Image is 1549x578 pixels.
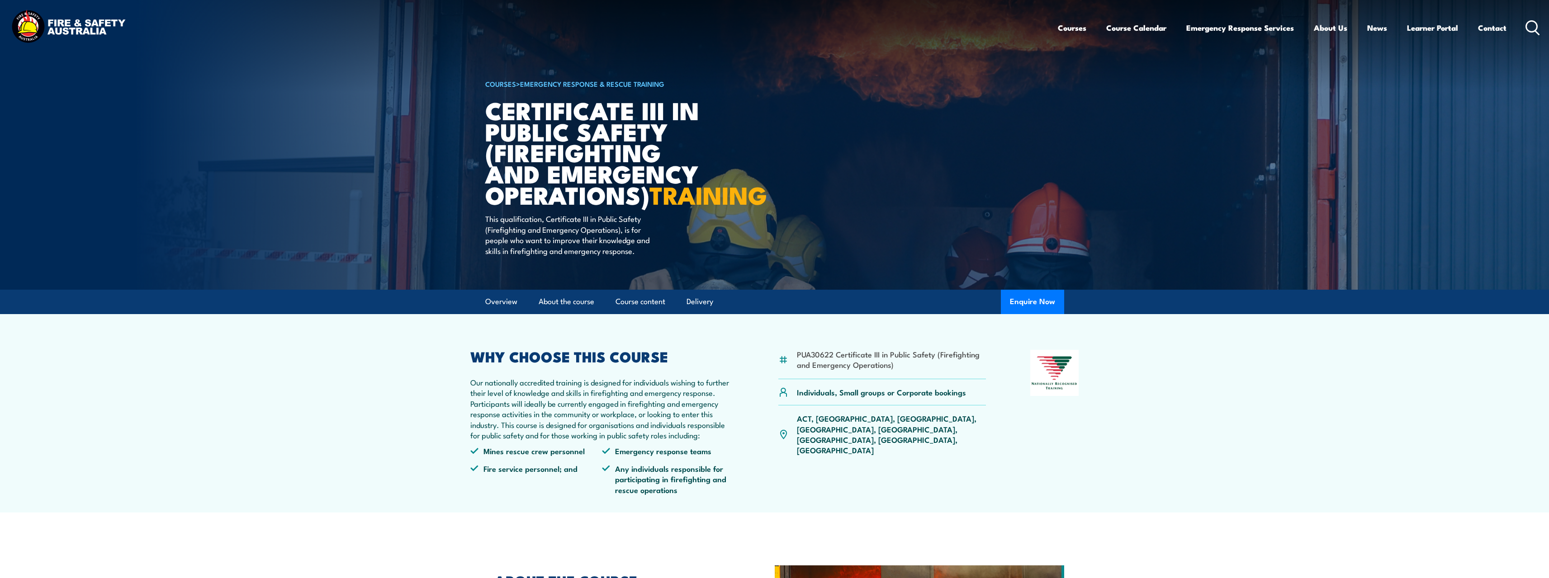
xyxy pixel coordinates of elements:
[797,349,986,370] li: PUA30622 Certificate III in Public Safety (Firefighting and Emergency Operations)
[602,463,734,495] li: Any individuals responsible for participating in firefighting and rescue operations
[470,463,602,495] li: Fire service personnel; and
[485,290,517,314] a: Overview
[687,290,713,314] a: Delivery
[797,387,966,397] p: Individuals, Small groups or Corporate bookings
[797,413,986,456] p: ACT, [GEOGRAPHIC_DATA], [GEOGRAPHIC_DATA], [GEOGRAPHIC_DATA], [GEOGRAPHIC_DATA], [GEOGRAPHIC_DATA...
[1186,16,1294,40] a: Emergency Response Services
[1106,16,1166,40] a: Course Calendar
[470,350,734,362] h2: WHY CHOOSE THIS COURSE
[1407,16,1458,40] a: Learner Portal
[485,78,709,89] h6: >
[470,446,602,456] li: Mines rescue crew personnel
[1478,16,1506,40] a: Contact
[520,79,664,89] a: Emergency Response & Rescue Training
[470,377,734,440] p: Our nationally accredited training is designed for individuals wishing to further their level of ...
[539,290,594,314] a: About the course
[1058,16,1086,40] a: Courses
[1030,350,1079,396] img: Nationally Recognised Training logo.
[1367,16,1387,40] a: News
[485,79,516,89] a: COURSES
[485,99,709,205] h1: Certificate III in Public Safety (Firefighting and Emergency Operations)
[485,213,650,256] p: This qualification, Certificate III in Public Safety (Firefighting and Emergency Operations), is ...
[649,175,767,213] strong: TRAINING
[1001,290,1064,314] button: Enquire Now
[616,290,665,314] a: Course content
[602,446,734,456] li: Emergency response teams
[1314,16,1347,40] a: About Us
